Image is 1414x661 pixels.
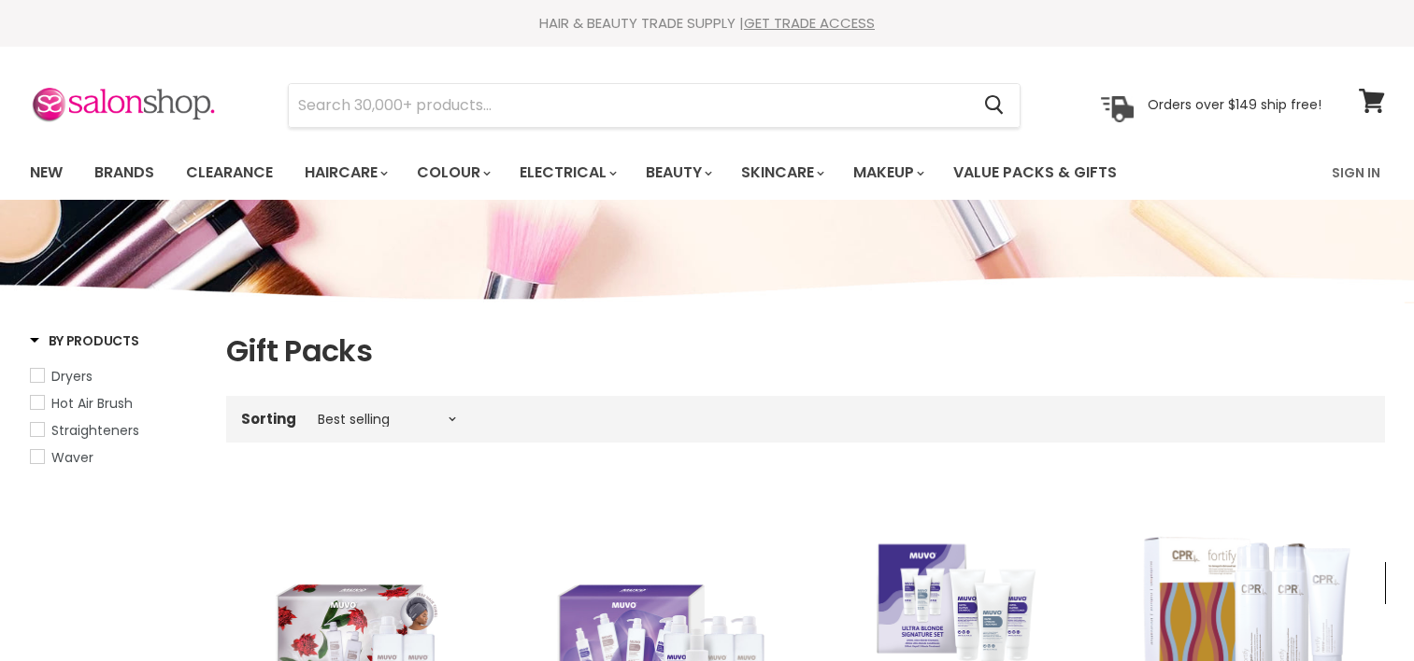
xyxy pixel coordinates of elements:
a: Haircare [291,153,399,192]
a: Waver [30,447,203,468]
input: Search [289,84,970,127]
a: Brands [80,153,168,192]
a: Value Packs & Gifts [939,153,1131,192]
span: Dryers [51,367,93,386]
span: Hot Air Brush [51,394,133,413]
a: Hot Air Brush [30,393,203,414]
p: Orders over $149 ship free! [1148,96,1321,113]
ul: Main menu [16,146,1226,200]
a: GET TRADE ACCESS [744,13,875,33]
a: Dryers [30,366,203,387]
a: Clearance [172,153,287,192]
h1: Gift Packs [226,331,1385,371]
a: Makeup [839,153,936,192]
a: Sign In [1321,153,1392,192]
a: Straighteners [30,420,203,441]
div: HAIR & BEAUTY TRADE SUPPLY | [7,14,1408,33]
form: Product [288,83,1021,128]
a: New [16,153,77,192]
h3: By Products [30,331,139,350]
a: Electrical [506,153,628,192]
button: Search [970,84,1020,127]
span: Straighteners [51,421,139,440]
nav: Main [7,146,1408,200]
a: Colour [403,153,502,192]
a: Skincare [727,153,836,192]
span: Waver [51,448,93,467]
a: Beauty [632,153,723,192]
label: Sorting [241,411,296,427]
